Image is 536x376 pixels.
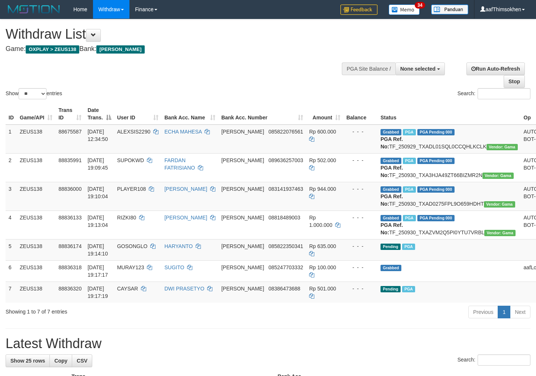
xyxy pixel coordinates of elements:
[269,129,303,135] span: Copy 085822076561 to clipboard
[458,354,530,366] label: Search:
[306,103,343,125] th: Amount: activate to sort column ascending
[6,4,62,15] img: MOTION_logo.png
[378,103,521,125] th: Status
[381,129,401,135] span: Grabbed
[6,305,218,315] div: Showing 1 to 7 of 7 entries
[55,103,84,125] th: Trans ID: activate to sort column ascending
[482,173,514,179] span: Vendor URL: https://trx31.1velocity.biz
[6,211,17,239] td: 4
[164,157,195,171] a: FARDAN FATRISIANO
[117,264,144,270] span: MURAY123
[117,286,138,292] span: CAYSAR
[381,193,403,207] b: PGA Ref. No:
[343,103,378,125] th: Balance
[309,129,336,135] span: Rp 600.000
[403,215,416,221] span: Marked by aafpengsreynich
[26,45,79,54] span: OXPLAY > ZEUS138
[389,4,420,15] img: Button%20Memo.svg
[402,286,415,292] span: Marked by aafpengsreynich
[309,157,336,163] span: Rp 502.000
[87,157,108,171] span: [DATE] 19:09:45
[58,157,81,163] span: 88835991
[269,286,301,292] span: Copy 08386473688 to clipboard
[309,286,336,292] span: Rp 501.000
[6,88,62,99] label: Show entries
[346,242,375,250] div: - - -
[58,286,81,292] span: 88836320
[117,243,148,249] span: GOSONGLO
[510,306,530,318] a: Next
[164,286,204,292] a: DWI PRASETYO
[58,264,81,270] span: 88836318
[72,354,92,367] a: CSV
[221,286,264,292] span: [PERSON_NAME]
[77,358,87,364] span: CSV
[6,239,17,260] td: 5
[346,185,375,193] div: - - -
[309,264,336,270] span: Rp 100.000
[346,128,375,135] div: - - -
[378,153,521,182] td: TF_250930_TXA3HJA49ZT66BIZMR2N
[415,2,425,9] span: 34
[221,215,264,221] span: [PERSON_NAME]
[6,260,17,282] td: 6
[58,215,81,221] span: 88836133
[309,243,336,249] span: Rp 635.000
[269,243,303,249] span: Copy 085822350341 to clipboard
[431,4,468,15] img: panduan.png
[403,158,416,164] span: Marked by aafpengsreynich
[269,264,303,270] span: Copy 085247703332 to clipboard
[218,103,306,125] th: Bank Acc. Number: activate to sort column ascending
[417,186,455,193] span: PGA Pending
[498,306,510,318] a: 1
[381,215,401,221] span: Grabbed
[164,243,193,249] a: HARYANTO
[346,285,375,292] div: - - -
[381,286,401,292] span: Pending
[346,157,375,164] div: - - -
[269,157,303,163] span: Copy 089636257003 to clipboard
[6,282,17,303] td: 7
[17,211,55,239] td: ZEUS138
[417,158,455,164] span: PGA Pending
[402,244,415,250] span: Marked by aafpengsreynich
[17,125,55,154] td: ZEUS138
[87,129,108,142] span: [DATE] 12:34:50
[87,243,108,257] span: [DATE] 19:14:10
[17,282,55,303] td: ZEUS138
[6,153,17,182] td: 2
[381,136,403,150] b: PGA Ref. No:
[58,129,81,135] span: 88675587
[468,306,498,318] a: Previous
[417,129,455,135] span: PGA Pending
[221,157,264,163] span: [PERSON_NAME]
[458,88,530,99] label: Search:
[58,243,81,249] span: 88836174
[164,264,184,270] a: SUGITO
[381,265,401,271] span: Grabbed
[117,157,144,163] span: SUPOKWD
[117,215,136,221] span: RIZKI80
[117,129,151,135] span: ALEXSIS2290
[17,260,55,282] td: ZEUS138
[342,62,395,75] div: PGA Site Balance /
[378,125,521,154] td: TF_250929_TXADL01SQL0CCQHLKCLK
[114,103,161,125] th: User ID: activate to sort column ascending
[403,186,416,193] span: Marked by aafpengsreynich
[381,244,401,250] span: Pending
[381,186,401,193] span: Grabbed
[87,186,108,199] span: [DATE] 19:10:04
[221,186,264,192] span: [PERSON_NAME]
[484,201,515,208] span: Vendor URL: https://trx31.1velocity.biz
[87,215,108,228] span: [DATE] 19:13:04
[19,88,46,99] select: Showentries
[381,165,403,178] b: PGA Ref. No:
[378,182,521,211] td: TF_250930_TXAD0275FPL9O659HDHT
[161,103,218,125] th: Bank Acc. Name: activate to sort column ascending
[466,62,525,75] a: Run Auto-Refresh
[340,4,378,15] img: Feedback.jpg
[6,336,530,351] h1: Latest Withdraw
[17,239,55,260] td: ZEUS138
[346,214,375,221] div: - - -
[164,186,207,192] a: [PERSON_NAME]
